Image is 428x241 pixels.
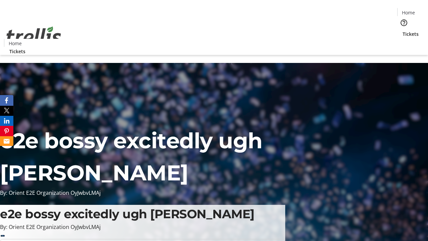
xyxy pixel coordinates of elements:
[4,40,26,47] a: Home
[9,40,22,47] span: Home
[398,9,419,16] a: Home
[397,16,411,29] button: Help
[4,19,64,53] img: Orient E2E Organization OyJwbvLMAj's Logo
[403,30,419,37] span: Tickets
[402,9,415,16] span: Home
[9,48,25,55] span: Tickets
[4,48,31,55] a: Tickets
[397,37,411,51] button: Cart
[397,30,424,37] a: Tickets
